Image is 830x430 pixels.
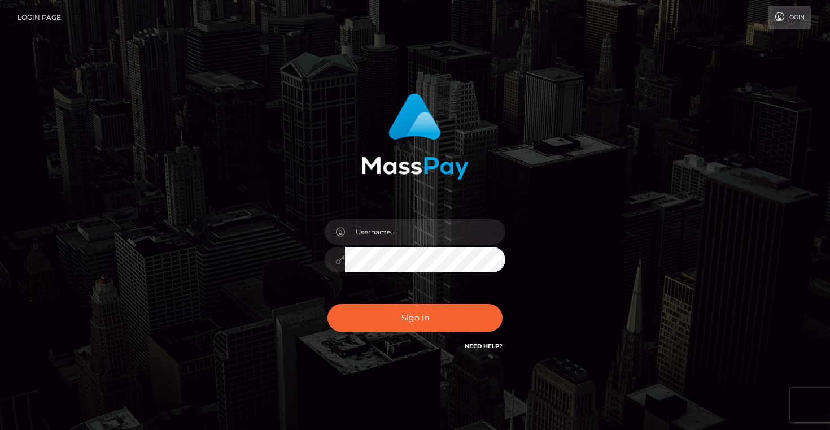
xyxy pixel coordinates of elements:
a: Login [768,6,811,29]
a: Need Help? [465,342,503,350]
img: MassPay Login [361,93,469,180]
button: Sign in [327,304,503,332]
input: Username... [345,219,505,245]
a: Login Page [18,6,61,29]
